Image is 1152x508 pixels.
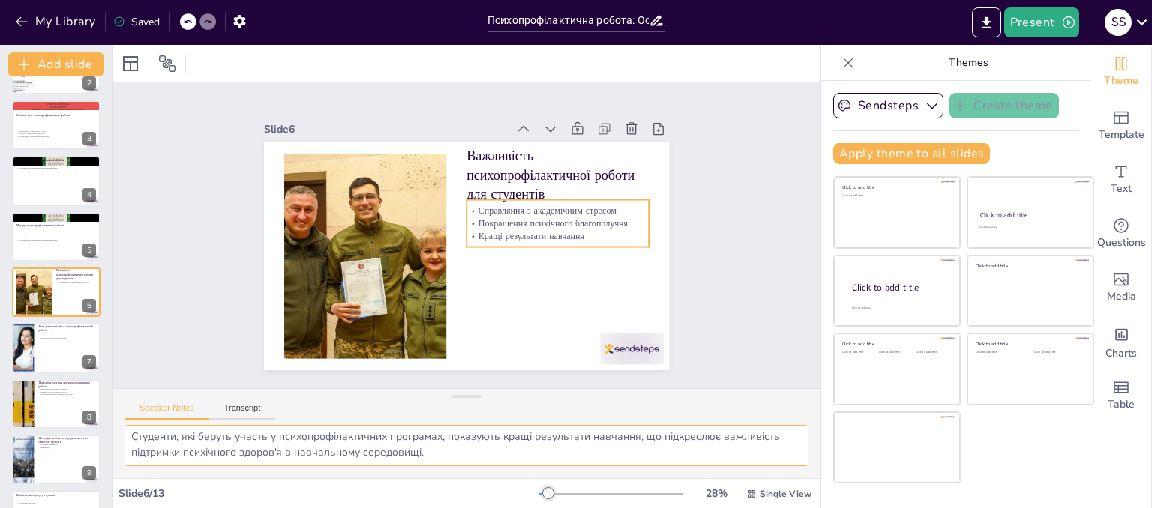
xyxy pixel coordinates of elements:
[56,281,96,284] p: Справляння з академічним стресом
[972,7,1001,37] button: Export to PowerPoint
[760,488,811,500] span: Single View
[124,403,209,420] button: Speaker Notes
[38,436,96,444] p: Як студенти можуть підтримувати своє психічне здоров'я
[1091,369,1151,423] div: Add a table
[82,411,96,424] div: 8
[976,341,1083,347] div: Click to add title
[16,130,96,133] p: Підвищення стійкості до стресу
[16,164,96,167] p: Індивідуальні консультації
[209,403,276,420] button: Transcript
[16,238,96,241] p: Арт-терапія та когнітивно-поведінкова терапія
[38,387,96,390] p: Програми підтримки студентів
[82,299,96,312] div: 6
[916,351,949,354] div: Click to add text
[448,52,480,235] p: Покращення психічного благополуччя
[38,443,96,446] p: Фізична активність
[487,10,649,31] input: Insert title
[976,262,1083,268] div: Click to add title
[82,132,96,145] div: 3
[1091,261,1151,315] div: Add images, graphics, shapes or video
[82,188,96,202] div: 4
[879,351,913,354] div: Click to add text
[378,45,454,232] p: Важливість психопрофілактичної роботи для студентів
[12,379,100,429] div: https://cdn.sendsteps.com/images/logo/sendsteps_logo_white.pnghttps://cdn.sendsteps.com/images/lo...
[38,446,96,449] p: Медитація
[949,93,1059,118] button: Create theme
[833,93,943,118] button: Sendsteps
[1111,181,1132,197] span: Text
[16,501,96,504] p: Соціальні взаємодії
[82,466,96,480] div: 9
[7,52,104,76] button: Add slide
[842,194,949,198] div: Click to add text
[1104,73,1138,89] span: Theme
[1105,9,1132,36] div: S S
[16,498,96,501] p: Фінансові труднощі
[698,486,734,501] div: 28 %
[38,337,96,340] p: Активне залучення студентів
[16,133,96,136] p: Розвиток адаптивних навичок
[38,449,96,452] p: Соціальна підтримка
[833,143,990,164] button: Apply theme to all slides
[82,76,96,90] div: 2
[1105,7,1132,37] button: S S
[1097,235,1146,251] span: Questions
[860,45,1076,81] p: Themes
[38,393,96,396] p: Семінари на тему психічного здоров'я
[38,324,96,333] p: Роль університетів у психопрофілактичній роботі
[1004,7,1079,37] button: Present
[16,236,96,239] p: Індивідуальні консультації
[16,492,96,497] p: Визначення стресу у студентів
[12,156,100,205] div: https://cdn.sendsteps.com/images/logo/sendsteps_logo_white.pnghttps://cdn.sendsteps.com/images/lo...
[12,267,100,317] div: https://cdn.sendsteps.com/images/logo/sendsteps_logo_white.pnghttps://cdn.sendsteps.com/images/lo...
[16,496,96,499] p: Академічні вимоги
[979,226,1079,229] div: Click to add text
[158,55,176,73] span: Position
[38,390,96,393] p: Тренінги з управління стресом
[842,184,949,190] div: Click to add title
[12,435,100,484] div: 9
[1091,315,1151,369] div: Add charts and graphs
[980,211,1080,220] div: Click to add title
[1091,45,1151,99] div: Change the overall theme
[82,355,96,369] div: 7
[436,51,467,234] p: Справляння з академічним стресом
[16,158,96,163] p: Методи психопрофілактичної роботи
[38,332,96,335] p: Забезпечення ресурсів
[16,162,96,165] p: Групові тренінги
[1091,207,1151,261] div: Get real-time input from your audience
[12,100,100,150] div: https://cdn.sendsteps.com/images/logo/sendsteps_logo_white.pnghttps://cdn.sendsteps.com/images/lo...
[842,351,876,354] div: Click to add text
[82,244,96,257] div: 5
[16,233,96,236] p: Групові тренінги
[118,52,142,76] div: Layout
[12,323,100,372] div: https://cdn.sendsteps.com/images/logo/sendsteps_logo_white.pnghttps://cdn.sendsteps.com/images/lo...
[852,306,946,310] div: Click to add body
[113,15,160,29] div: Saved
[976,351,1023,354] div: Click to add text
[12,212,100,261] div: https://cdn.sendsteps.com/images/logo/sendsteps_logo_white.pnghttps://cdn.sendsteps.com/images/lo...
[1034,351,1081,354] div: Click to add text
[16,167,96,170] p: Арт-терапія та когнітивно-поведінкова терапія
[852,282,948,294] div: Click to add title
[56,286,96,289] p: Кращі результати навчання
[842,341,949,347] div: Click to add title
[1091,99,1151,153] div: Add ready made slides
[118,486,539,501] div: Slide 6 / 13
[461,53,493,236] p: Кращі результати навчання
[38,334,96,337] p: Створення безпечного середовища
[16,113,96,118] p: Основні цілі психопрофілактичної роботи
[1107,288,1136,305] span: Media
[11,10,102,34] button: My Library
[1108,396,1135,413] span: Table
[1105,345,1137,362] span: Charts
[16,135,96,138] p: Формування позитивного світогляду
[56,284,96,287] p: Покращення психічного благополуччя
[332,183,372,426] div: Slide 6
[38,381,96,389] p: Приклади програм психопрофілактичної роботи
[56,268,96,281] p: Важливість психопрофілактичної роботи для студентів
[16,223,96,228] p: Методи психопрофілактичної роботи
[1091,153,1151,207] div: Add text boxes
[1099,127,1144,143] span: Template
[124,425,808,466] textarea: Психопрофілактична робота допомагає студентам справлятися з академічним стресом, що є важливим ас...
